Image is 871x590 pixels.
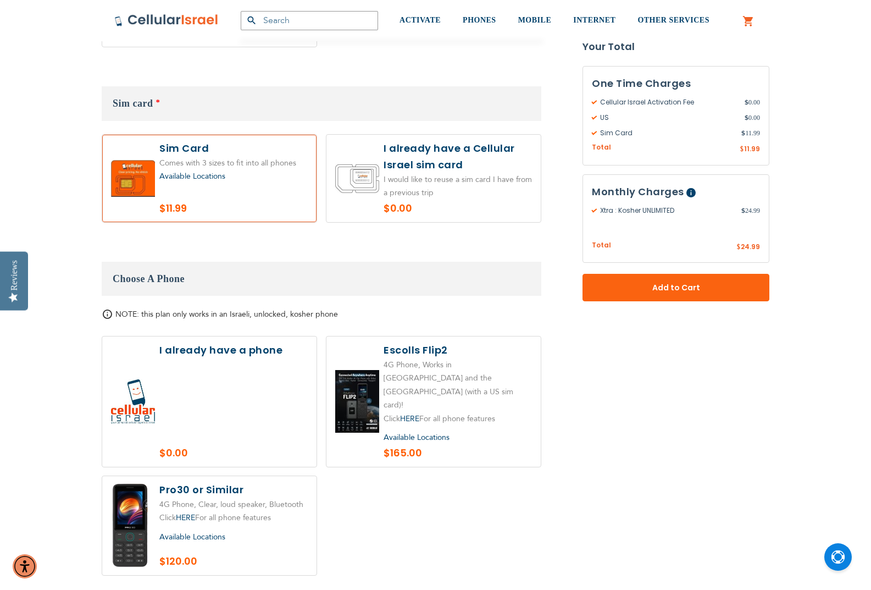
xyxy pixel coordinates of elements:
[745,97,760,107] span: 0.00
[741,242,760,251] span: 24.99
[463,16,496,24] span: PHONES
[741,206,760,216] span: 24.99
[740,145,744,155] span: $
[745,113,748,123] span: $
[582,38,769,55] strong: Your Total
[619,282,733,294] span: Add to Cart
[113,273,185,284] span: Choose A Phone
[159,171,225,181] a: Available Locations
[592,97,745,107] span: Cellular Israel Activation Fee
[592,75,760,92] h3: One Time Charges
[241,11,378,30] input: Search
[13,554,37,578] div: Accessibility Menu
[518,16,552,24] span: MOBILE
[114,14,219,27] img: Cellular Israel Logo
[637,16,709,24] span: OTHER SERVICES
[592,185,684,198] span: Monthly Charges
[115,309,338,319] span: NOTE: this plan only works in an Israeli, unlocked, kosher phone
[113,98,153,109] span: Sim card
[592,240,611,251] span: Total
[400,16,441,24] span: ACTIVATE
[744,144,760,153] span: 11.99
[745,113,760,123] span: 0.00
[582,274,769,301] button: Add to Cart
[159,532,225,542] a: Available Locations
[573,16,615,24] span: INTERNET
[736,242,741,252] span: $
[686,188,696,197] span: Help
[592,206,741,216] span: Xtra : Kosher UNLIMITED
[384,432,450,443] a: Available Locations
[592,142,611,153] span: Total
[592,113,745,123] span: US
[592,128,741,138] span: Sim Card
[9,260,19,290] div: Reviews
[741,128,745,138] span: $
[745,97,748,107] span: $
[176,512,195,523] a: HERE
[741,128,760,138] span: 11.99
[741,206,745,216] span: $
[400,413,419,424] a: HERE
